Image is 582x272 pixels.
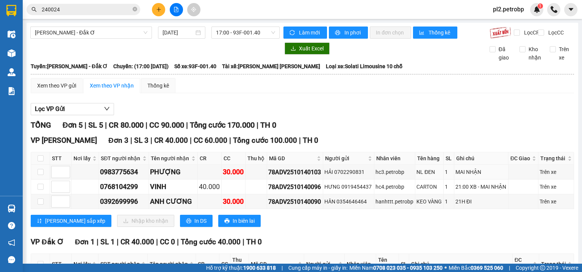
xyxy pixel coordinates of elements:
strong: 0708 023 035 - 0935 103 250 [373,265,443,271]
span: printer [186,218,191,224]
input: Tìm tên, số ĐT hoặc mã đơn [42,5,131,14]
span: Tổng cước 40.000 [181,238,241,246]
div: MAI NHẬN [455,168,507,176]
span: In biên lai [233,217,255,225]
span: Người gửi [306,260,337,268]
span: TỔNG [31,120,51,130]
span: | [299,136,301,145]
div: 78ADV2510140096 [268,182,322,192]
img: logo-vxr [6,5,16,16]
th: Thu hộ [246,152,267,165]
div: 78ADV2510140090 [268,197,322,206]
span: Tên người nhận [151,154,190,163]
button: Lọc VP Gửi [31,103,114,115]
span: ⚪️ [444,266,447,269]
span: VP [PERSON_NAME] [31,136,97,145]
span: printer [335,30,341,36]
span: Hỗ trợ kỹ thuật: [206,264,276,272]
div: Xem theo VP nhận [90,81,134,90]
span: TH 0 [246,238,262,246]
span: CC 0 [160,238,175,246]
div: Thống kê [147,81,169,90]
span: | [117,238,119,246]
th: Nhân viên [374,152,416,165]
span: download [291,46,296,52]
div: hc4.petrobp [375,183,414,191]
div: HƯNG 0919454437 [324,183,372,191]
button: aim [187,3,200,16]
b: Tuyến: [PERSON_NAME] - Đắk Ơ [31,63,108,69]
div: 30.000 [223,196,244,207]
div: hanhttt.petrobp [375,197,414,206]
button: sort-ascending[PERSON_NAME] sắp xếp [31,215,111,227]
div: 21:00 XB - MAI NHẬN [455,183,507,191]
span: close-circle [133,6,137,13]
span: Kho nhận [526,45,544,62]
div: 1 [445,183,452,191]
div: NL ĐEN [416,168,442,176]
span: Đã giao [496,45,514,62]
button: file-add [170,3,183,16]
div: HẢI 0702290831 [324,168,372,176]
button: printerIn phơi [329,27,368,39]
button: downloadXuất Excel [285,42,330,55]
span: ĐC Giao [510,154,530,163]
span: Hồ Chí Minh - Đắk Ơ [35,27,147,38]
img: warehouse-icon [8,68,16,76]
span: | [130,136,132,145]
span: VP Đắk Ơ [31,238,64,246]
td: ANH CƯƠNG [149,194,198,209]
td: PHƯỢNG [149,165,198,180]
span: close-circle [133,7,137,11]
div: 0392699996 [100,196,147,207]
span: message [8,256,15,263]
img: warehouse-icon [8,49,16,57]
span: SL 1 [100,238,115,246]
span: Mã GD [269,154,315,163]
span: CR 40.000 [120,238,154,246]
img: phone-icon [551,6,557,13]
input: 14/10/2025 [163,28,194,37]
img: icon-new-feature [533,6,540,13]
td: 78ADV2510140096 [267,180,323,194]
span: Trạng thái [540,154,566,163]
span: Tên người nhận [150,260,188,268]
div: Xem theo VP gửi [37,81,76,90]
span: Miền Nam [349,264,443,272]
button: downloadNhập kho nhận [117,215,174,227]
th: Ghi chú [454,152,508,165]
span: question-circle [8,222,15,229]
span: Làm mới [299,28,321,37]
span: | [257,120,258,130]
button: caret-down [564,3,577,16]
span: | [84,120,86,130]
button: plus [152,3,165,16]
span: aim [191,7,196,12]
span: CR 80.000 [109,120,144,130]
span: Lọc CR [521,28,541,37]
span: | [105,120,107,130]
div: 30.000 [223,167,244,177]
div: 0768104299 [100,181,147,192]
span: Trên xe [556,45,574,62]
th: CR [198,152,222,165]
span: SL 5 [88,120,103,130]
span: sync [289,30,296,36]
span: bar-chart [419,30,426,36]
td: 0768104299 [99,180,149,194]
th: CC [222,152,246,165]
span: SĐT người nhận [100,260,140,268]
span: Lọc CC [545,28,565,37]
div: Trên xe [540,183,572,191]
span: down [104,106,110,112]
div: 1 [445,197,452,206]
button: printerIn biên lai [218,215,261,227]
span: caret-down [568,6,574,13]
span: Đơn 1 [75,238,95,246]
th: SL [444,152,454,165]
button: printerIn DS [180,215,213,227]
div: 40.000 [199,181,220,192]
span: SĐT người nhận [101,154,141,163]
span: file-add [174,7,179,12]
span: | [177,238,179,246]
